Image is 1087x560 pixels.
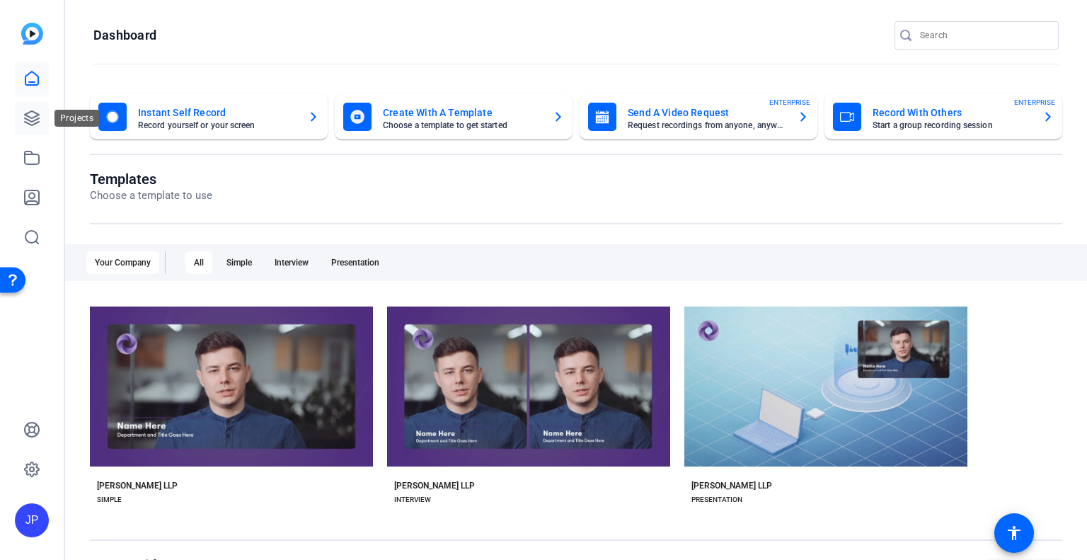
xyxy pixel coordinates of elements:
div: PRESENTATION [691,494,742,505]
mat-card-title: Record With Others [873,104,1031,121]
p: Choose a template to use [90,188,212,204]
div: Presentation [323,251,388,274]
div: SIMPLE [97,494,122,505]
h1: Dashboard [93,27,156,44]
div: [PERSON_NAME] LLP [97,480,178,491]
div: Simple [218,251,260,274]
div: [PERSON_NAME] LLP [394,480,475,491]
button: Create With A TemplateChoose a template to get started [335,94,573,139]
mat-card-subtitle: Record yourself or your screen [138,121,297,130]
button: Send A Video RequestRequest recordings from anyone, anywhereENTERPRISE [580,94,817,139]
mat-icon: accessibility [1006,525,1023,542]
div: JP [15,503,49,537]
div: INTERVIEW [394,494,431,505]
div: All [185,251,212,274]
div: Interview [266,251,317,274]
span: ENTERPRISE [1014,97,1055,108]
div: Your Company [86,251,159,274]
input: Search [920,27,1047,44]
button: Record With OthersStart a group recording sessionENTERPRISE [824,94,1062,139]
div: [PERSON_NAME] LLP [691,480,772,491]
span: ENTERPRISE [769,97,810,108]
mat-card-subtitle: Request recordings from anyone, anywhere [628,121,786,130]
mat-card-title: Send A Video Request [628,104,786,121]
mat-card-subtitle: Start a group recording session [873,121,1031,130]
div: Projects [54,110,99,127]
h1: Templates [90,171,212,188]
mat-card-subtitle: Choose a template to get started [383,121,541,130]
mat-card-title: Instant Self Record [138,104,297,121]
button: Instant Self RecordRecord yourself or your screen [90,94,328,139]
mat-card-title: Create With A Template [383,104,541,121]
img: blue-gradient.svg [21,23,43,45]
